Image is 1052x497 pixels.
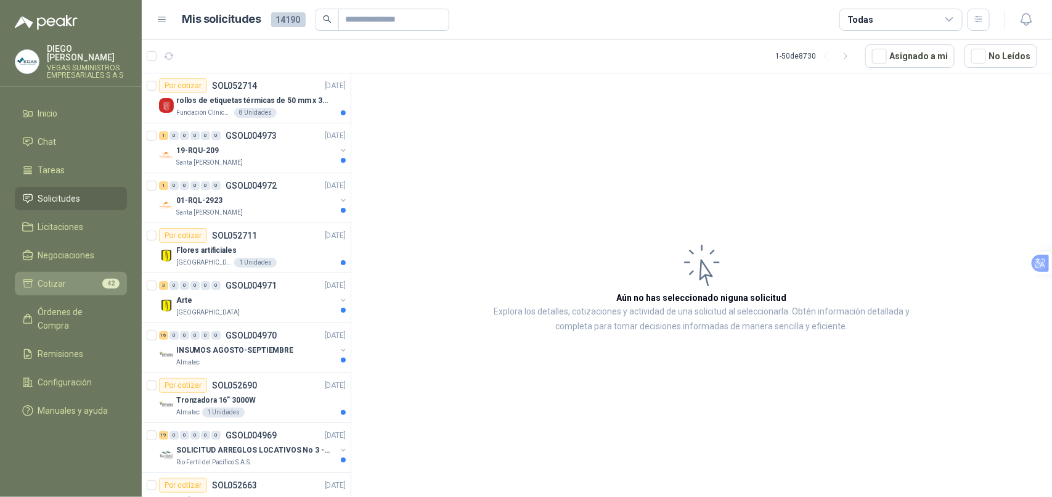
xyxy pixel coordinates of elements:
[159,431,168,440] div: 19
[102,279,120,289] span: 42
[176,258,232,268] p: [GEOGRAPHIC_DATA]
[180,431,189,440] div: 0
[169,181,179,190] div: 0
[142,73,351,123] a: Por cotizarSOL052714[DATE] Company Logorollos de etiquetas térmicas de 50 mm x 30 mmFundación Clí...
[38,192,81,205] span: Solicitudes
[159,181,168,190] div: 1
[15,15,78,30] img: Logo peakr
[190,131,200,140] div: 0
[38,347,84,361] span: Remisiones
[142,223,351,273] a: Por cotizarSOL052711[DATE] Company LogoFlores artificiales[GEOGRAPHIC_DATA]1 Unidades
[15,371,127,394] a: Configuración
[159,328,348,368] a: 16 0 0 0 0 0 GSOL004970[DATE] Company LogoINSUMOS AGOSTO-SEPTIEMBREAlmatec
[159,298,174,313] img: Company Logo
[211,181,221,190] div: 0
[15,272,127,295] a: Cotizar42
[159,128,348,168] a: 1 0 0 0 0 0 GSOL004973[DATE] Company Logo19-RQU-209Santa [PERSON_NAME]
[325,230,346,242] p: [DATE]
[325,80,346,92] p: [DATE]
[15,342,127,366] a: Remisiones
[38,376,92,389] span: Configuración
[325,280,346,292] p: [DATE]
[15,300,127,337] a: Órdenes de Compra
[15,50,39,73] img: Company Logo
[38,135,57,149] span: Chat
[159,448,174,462] img: Company Logo
[159,348,174,363] img: Company Logo
[159,428,348,467] a: 19 0 0 0 0 0 GSOL004969[DATE] Company LogoSOLICITUD ARREGLOS LOCATIVOS No 3 - PICHINDERio Fertil ...
[176,245,237,257] p: Flores artificiales
[176,358,200,368] p: Almatec
[47,64,127,79] p: VEGAS SUMINISTROS EMPRESARIALES S A S
[325,130,346,142] p: [DATE]
[159,281,168,290] div: 3
[271,12,306,27] span: 14190
[169,281,179,290] div: 0
[15,244,127,267] a: Negociaciones
[159,248,174,263] img: Company Logo
[325,180,346,192] p: [DATE]
[176,395,256,406] p: Tronzadora 16” 3000W
[180,131,189,140] div: 0
[325,380,346,392] p: [DATE]
[38,163,65,177] span: Tareas
[211,331,221,340] div: 0
[176,145,219,157] p: 19-RQU-209
[38,404,108,417] span: Manuales y ayuda
[775,46,855,66] div: 1 - 50 de 8730
[159,178,348,218] a: 1 0 0 0 0 0 GSOL004972[DATE] Company Logo01-RQL-2923Santa [PERSON_NAME]
[159,378,207,393] div: Por cotizar
[226,131,277,140] p: GSOL004973
[226,331,277,340] p: GSOL004970
[201,431,210,440] div: 0
[201,281,210,290] div: 0
[15,130,127,154] a: Chat
[15,102,127,125] a: Inicio
[325,330,346,342] p: [DATE]
[142,373,351,423] a: Por cotizarSOL052690[DATE] Company LogoTronzadora 16” 3000WAlmatec1 Unidades
[159,331,168,340] div: 16
[201,181,210,190] div: 0
[212,81,257,90] p: SOL052714
[176,295,192,306] p: Arte
[15,158,127,182] a: Tareas
[180,181,189,190] div: 0
[15,215,127,239] a: Licitaciones
[212,481,257,490] p: SOL052663
[169,331,179,340] div: 0
[38,277,67,290] span: Cotizar
[226,431,277,440] p: GSOL004969
[176,345,293,356] p: INSUMOS AGOSTO-SEPTIEMBRE
[190,281,200,290] div: 0
[159,228,207,243] div: Por cotizar
[211,131,221,140] div: 0
[323,15,332,23] span: search
[159,478,207,493] div: Por cotizar
[176,108,232,118] p: Fundación Clínica Shaio
[15,187,127,210] a: Solicitudes
[38,220,84,234] span: Licitaciones
[38,248,95,262] span: Negociaciones
[176,95,330,107] p: rollos de etiquetas térmicas de 50 mm x 30 mm
[159,278,348,318] a: 3 0 0 0 0 0 GSOL004971[DATE] Company LogoArte[GEOGRAPHIC_DATA]
[325,480,346,491] p: [DATE]
[159,398,174,413] img: Company Logo
[190,431,200,440] div: 0
[847,13,873,27] div: Todas
[176,208,243,218] p: Santa [PERSON_NAME]
[475,305,929,334] p: Explora los detalles, cotizaciones y actividad de una solicitud al seleccionarla. Obtén informaci...
[47,44,127,62] p: DIEGO [PERSON_NAME]
[159,131,168,140] div: 1
[180,331,189,340] div: 0
[169,131,179,140] div: 0
[159,148,174,163] img: Company Logo
[190,331,200,340] div: 0
[15,399,127,422] a: Manuales y ayuda
[176,458,251,467] p: Rio Fertil del Pacífico S.A.S.
[190,181,200,190] div: 0
[176,445,330,456] p: SOLICITUD ARREGLOS LOCATIVOS No 3 - PICHINDE
[234,258,277,268] div: 1 Unidades
[865,44,955,68] button: Asignado a mi
[212,231,257,240] p: SOL052711
[182,10,261,28] h1: Mis solicitudes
